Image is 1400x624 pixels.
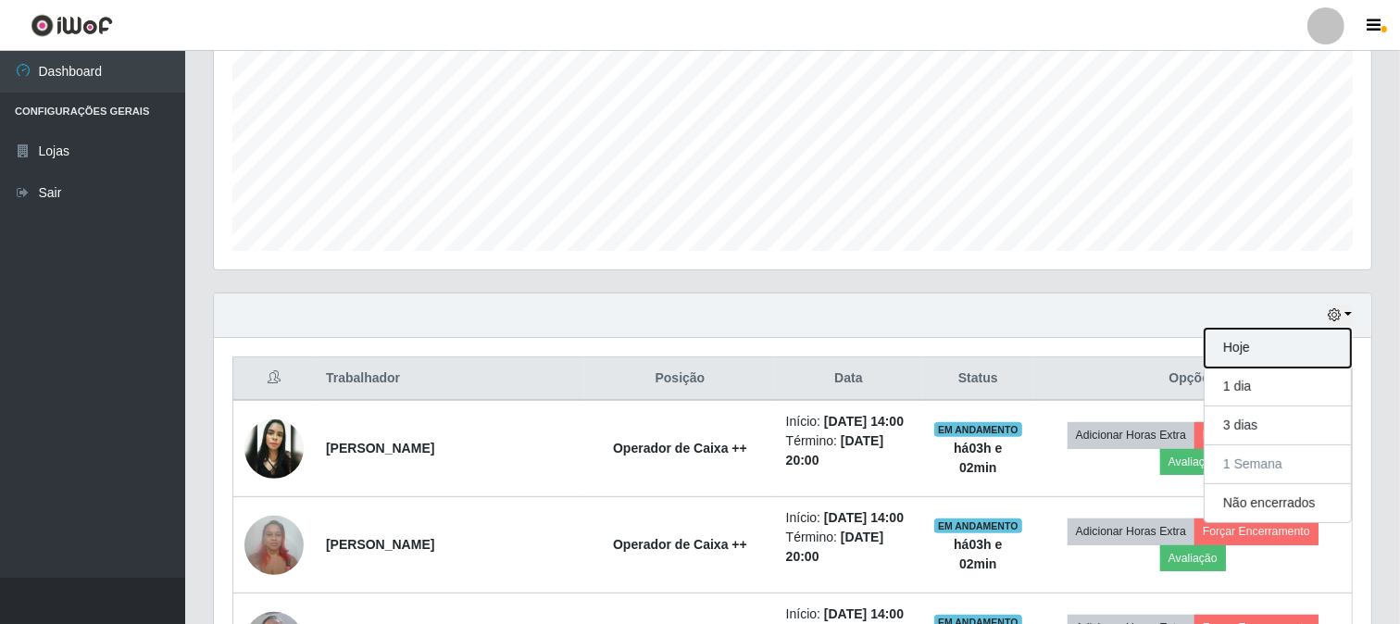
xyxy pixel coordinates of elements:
span: EM ANDAMENTO [934,518,1022,533]
button: 3 dias [1205,406,1351,445]
button: Adicionar Horas Extra [1068,518,1194,544]
button: Não encerrados [1205,484,1351,522]
strong: [PERSON_NAME] [326,441,434,456]
strong: há 03 h e 02 min [954,441,1002,475]
button: Avaliação [1160,449,1226,475]
img: 1616161514229.jpeg [244,419,304,479]
strong: [PERSON_NAME] [326,537,434,552]
img: CoreUI Logo [31,14,113,37]
button: Adicionar Horas Extra [1068,422,1194,448]
th: Posição [585,357,775,401]
button: 1 Semana [1205,445,1351,484]
li: Início: [786,412,911,431]
span: EM ANDAMENTO [934,422,1022,437]
th: Status [922,357,1033,401]
time: [DATE] 14:00 [824,510,904,525]
li: Início: [786,508,911,528]
strong: há 03 h e 02 min [954,537,1002,571]
strong: Operador de Caixa ++ [613,537,747,552]
img: 1722880664865.jpeg [244,505,304,584]
th: Data [775,357,922,401]
th: Trabalhador [315,357,585,401]
button: Avaliação [1160,545,1226,571]
time: [DATE] 14:00 [824,606,904,621]
time: [DATE] 14:00 [824,414,904,429]
th: Opções [1033,357,1352,401]
strong: Operador de Caixa ++ [613,441,747,456]
button: Forçar Encerramento [1194,518,1319,544]
button: Forçar Encerramento [1194,422,1319,448]
button: 1 dia [1205,368,1351,406]
li: Início: [786,605,911,624]
li: Término: [786,528,911,567]
button: Hoje [1205,329,1351,368]
li: Término: [786,431,911,470]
